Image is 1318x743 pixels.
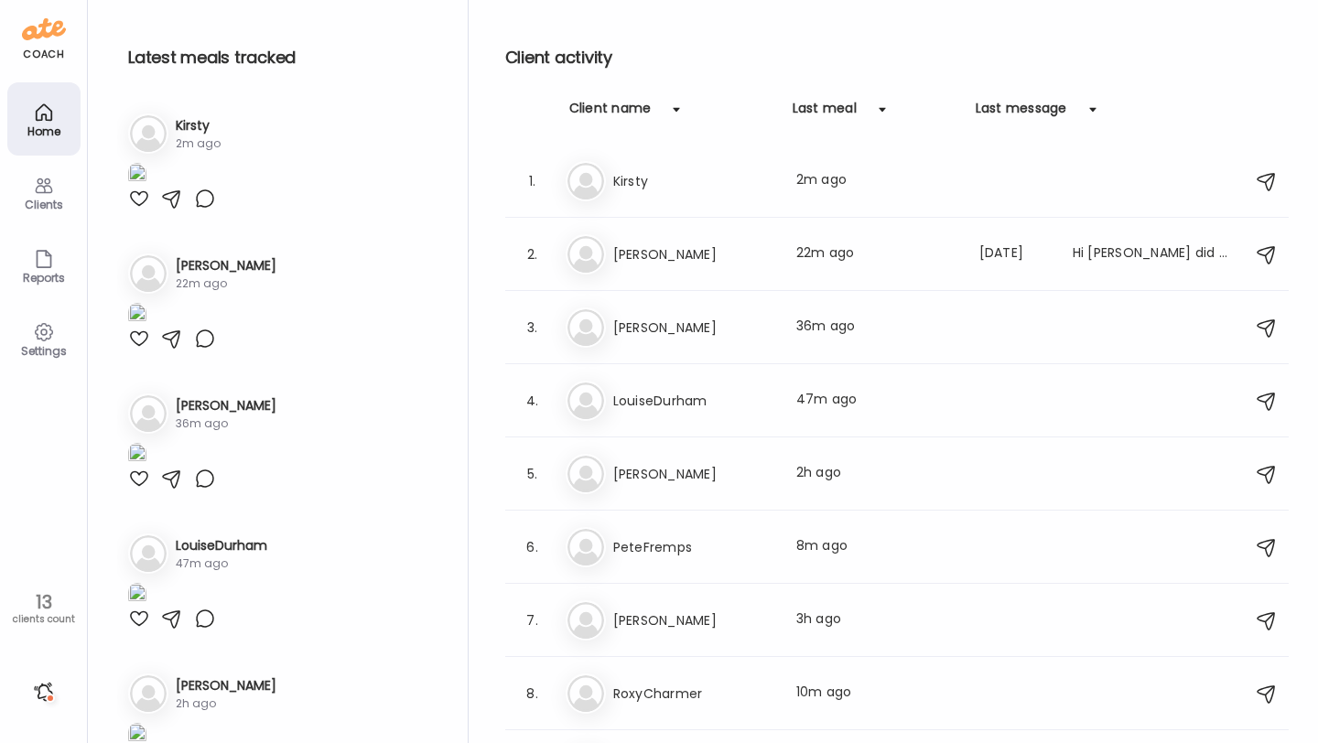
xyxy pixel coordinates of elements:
[130,675,167,712] img: bg-avatar-default.svg
[128,163,146,188] img: images%2FvhDiuyUdg7Pf3qn8yTlHdkeZ9og1%2F968cwkF2YYd6wBVwGmDo%2FQGnmswKvOE9EZw6GJ1iT_1080
[522,683,544,705] div: 8.
[796,243,957,265] div: 22m ago
[567,163,604,199] img: bg-avatar-default.svg
[176,256,276,275] h3: [PERSON_NAME]
[23,47,64,62] div: coach
[176,695,276,712] div: 2h ago
[176,116,221,135] h3: Kirsty
[613,609,774,631] h3: [PERSON_NAME]
[613,463,774,485] h3: [PERSON_NAME]
[522,536,544,558] div: 6.
[176,396,276,415] h3: [PERSON_NAME]
[979,243,1051,265] div: [DATE]
[130,115,167,152] img: bg-avatar-default.svg
[176,555,267,572] div: 47m ago
[567,236,604,273] img: bg-avatar-default.svg
[130,395,167,432] img: bg-avatar-default.svg
[505,44,1289,71] h2: Client activity
[796,609,957,631] div: 3h ago
[11,125,77,137] div: Home
[793,99,857,128] div: Last meal
[522,170,544,192] div: 1.
[176,415,276,432] div: 36m ago
[567,602,604,639] img: bg-avatar-default.svg
[128,303,146,328] img: images%2FqXFc7aMTU5fNNZiMnXpPEgEZiJe2%2FCQTY0qBolgLwZzaeBzPc%2FcLX5X8Vbj0VRe1kHZ3Ky_1080
[567,456,604,492] img: bg-avatar-default.svg
[567,529,604,565] img: bg-avatar-default.svg
[522,609,544,631] div: 7.
[796,170,957,192] div: 2m ago
[613,317,774,339] h3: [PERSON_NAME]
[522,243,544,265] div: 2.
[176,275,276,292] div: 22m ago
[128,443,146,468] img: images%2Fx2mjt0MkUFaPO2EjM5VOthJZYch1%2FrveEsb2r4kkec8fJlBJd%2FrL10otRdukJ02rxgpOGw_1080
[128,44,438,71] h2: Latest meals tracked
[6,591,81,613] div: 13
[11,345,77,357] div: Settings
[522,390,544,412] div: 4.
[613,683,774,705] h3: RoxyCharmer
[796,463,957,485] div: 2h ago
[1073,243,1234,265] div: Hi [PERSON_NAME] did you get the photos pal
[796,390,957,412] div: 47m ago
[569,99,652,128] div: Client name
[976,99,1067,128] div: Last message
[11,199,77,210] div: Clients
[522,317,544,339] div: 3.
[6,613,81,626] div: clients count
[796,317,957,339] div: 36m ago
[613,390,774,412] h3: LouiseDurham
[130,535,167,572] img: bg-avatar-default.svg
[522,463,544,485] div: 5.
[22,15,66,44] img: ate
[796,536,957,558] div: 8m ago
[567,675,604,712] img: bg-avatar-default.svg
[796,683,957,705] div: 10m ago
[176,676,276,695] h3: [PERSON_NAME]
[128,583,146,608] img: images%2FvpbmLMGCmDVsOUR63jGeboT893F3%2FmZUerU5lW9LFpJYrNx7w%2FSFsgQRKa5d4FgknaNKf6_1080
[11,272,77,284] div: Reports
[613,243,774,265] h3: [PERSON_NAME]
[613,170,774,192] h3: Kirsty
[567,309,604,346] img: bg-avatar-default.svg
[130,255,167,292] img: bg-avatar-default.svg
[176,536,267,555] h3: LouiseDurham
[176,135,221,152] div: 2m ago
[567,382,604,419] img: bg-avatar-default.svg
[613,536,774,558] h3: PeteFremps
